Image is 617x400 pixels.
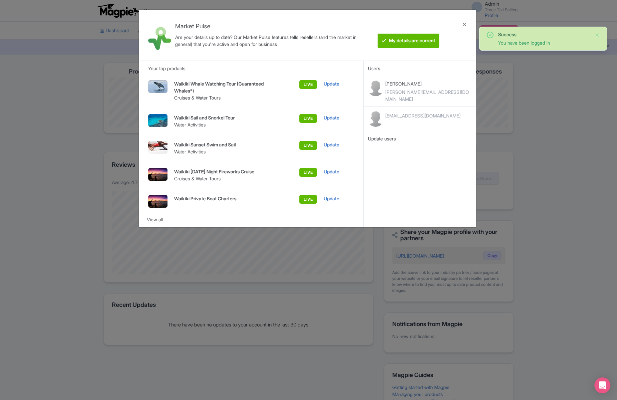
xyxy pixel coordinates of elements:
[324,195,354,202] div: Update
[147,216,356,223] div: View all
[174,141,280,148] p: Waikiki Sunset Swim and Sail
[595,31,600,39] button: Close
[498,31,589,38] div: Success
[368,80,384,96] img: contact-b11cc6e953956a0c50a2f97983291f06.png
[324,141,354,148] div: Update
[174,195,280,202] p: Waikiki Private Boat Charters
[174,121,280,128] p: Water Activities
[175,34,361,48] div: Are your details up to date? Our Market Pulse features tells resellers (and the market in general...
[148,195,168,208] img: 2025.3-Sunset_FireworksImage5_y9faja.jpg
[498,39,589,46] div: You have been logged in
[324,80,354,88] div: Update
[368,135,472,142] div: Update users
[324,114,354,121] div: Update
[385,89,472,102] div: [PERSON_NAME][EMAIL_ADDRESS][DOMAIN_NAME]
[148,114,168,127] img: 9.17.2024_Snorkel-603_fbai8y.jpg
[368,111,384,127] img: contact-b11cc6e953956a0c50a2f97983291f06.png
[148,80,168,93] img: bxbqrqds5bqaeg50gq4o.jpg
[139,61,364,76] div: Your top products
[148,141,168,154] img: alexandrajordan-three_tiki_sailing-honolulu-2024--97_1_pmxnjn.jpg
[175,23,361,30] h4: Market Pulse
[174,148,280,155] p: Water Activities
[594,377,610,393] div: Open Intercom Messenger
[148,27,171,50] img: market_pulse-1-0a5220b3d29e4a0de46fb7534bebe030.svg
[174,175,280,182] p: Cruises & Water Tours
[174,80,280,94] p: Waikiki Whale Watching Tour (Guaranteed Whales*)
[378,34,439,48] btn: My details are current
[364,61,476,76] div: Users
[385,112,460,119] div: [EMAIL_ADDRESS][DOMAIN_NAME]
[174,168,280,175] p: Waikiki [DATE] Night Fireworks Cruise
[385,80,472,87] p: [PERSON_NAME]
[174,94,280,101] p: Cruises & Water Tours
[324,168,354,175] div: Update
[174,114,280,121] p: Waikiki Sail and Snorkel Tour
[148,168,168,181] img: 2025.3-Sunset_FireworksImage5_y9faja.jpg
